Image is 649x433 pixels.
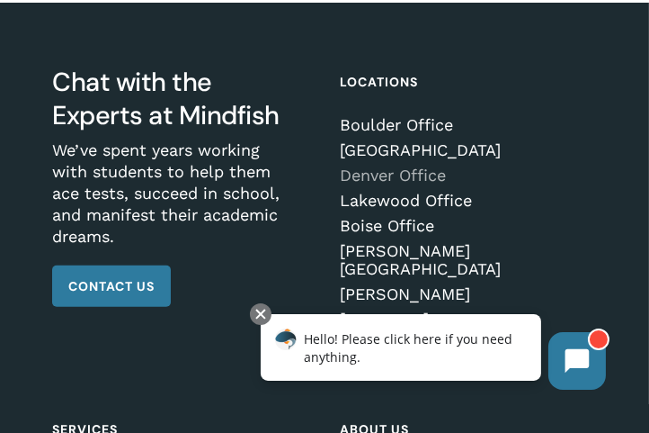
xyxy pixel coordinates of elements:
[340,285,587,303] a: [PERSON_NAME]
[340,141,587,159] a: [GEOGRAPHIC_DATA]
[68,277,155,295] span: Contact Us
[340,116,587,134] a: Boulder Office
[340,167,587,185] a: Denver Office
[52,66,299,132] h3: Chat with the Experts at Mindfish
[242,300,624,408] iframe: Chatbot
[340,192,587,210] a: Lakewood Office
[340,242,587,278] a: [PERSON_NAME][GEOGRAPHIC_DATA]
[52,140,299,266] p: We’ve spent years working with students to help them ace tests, succeed in school, and manifest t...
[340,66,587,98] h4: Locations
[52,266,171,307] a: Contact Us
[340,217,587,235] a: Boise Office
